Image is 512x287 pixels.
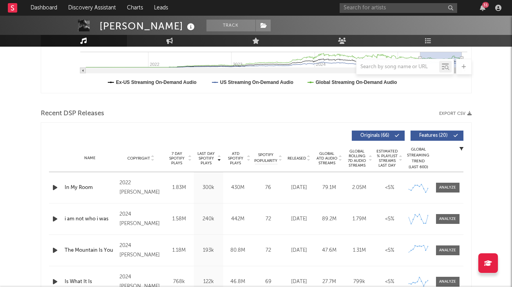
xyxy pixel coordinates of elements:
div: [DATE] [286,184,312,192]
span: Originals ( 66 ) [357,133,393,138]
div: [DATE] [286,247,312,254]
div: 1.58M [166,215,192,223]
div: 799k [346,278,373,286]
span: Last Day Spotify Plays [196,151,217,165]
div: 72 [255,247,282,254]
div: 76 [255,184,282,192]
div: 31 [482,2,489,8]
div: Global Streaming Trend (Last 60D) [407,147,430,170]
div: 2024 [PERSON_NAME] [119,241,162,260]
input: Search for artists [340,3,457,13]
div: 122k [196,278,221,286]
button: 31 [480,5,485,11]
span: Global Rolling 7D Audio Streams [346,149,368,168]
span: Features ( 20 ) [416,133,452,138]
a: Is What It Is [65,278,116,286]
text: Ex-US Streaming On-Demand Audio [116,80,197,85]
span: 7 Day Spotify Plays [166,151,187,165]
div: 46.8M [225,278,251,286]
button: Originals(66) [352,131,405,141]
span: Spotify Popularity [254,152,277,164]
span: Global ATD Audio Streams [316,151,338,165]
div: 193k [196,247,221,254]
span: Estimated % Playlist Streams Last Day [376,149,398,168]
button: Export CSV [439,111,472,116]
input: Search by song name or URL [356,64,439,70]
span: Recent DSP Releases [41,109,104,118]
div: 27.7M [316,278,342,286]
div: 69 [255,278,282,286]
span: Copyright [127,156,150,161]
button: Track [206,20,255,31]
div: 80.8M [225,247,251,254]
div: [DATE] [286,278,312,286]
div: 768k [166,278,192,286]
a: The Mountain Is You [65,247,116,254]
div: [PERSON_NAME] [100,20,197,33]
div: [DATE] [286,215,312,223]
a: In My Room [65,184,116,192]
div: <5% [376,247,403,254]
div: 1.83M [166,184,192,192]
text: Global Streaming On-Demand Audio [315,80,397,85]
a: i am not who i was [65,215,116,223]
button: Features(20) [411,131,463,141]
div: 2022 [PERSON_NAME] [119,178,162,197]
span: Released [288,156,306,161]
span: ATD Spotify Plays [225,151,246,165]
div: 1.18M [166,247,192,254]
div: 442M [225,215,251,223]
div: 2.05M [346,184,373,192]
div: 89.2M [316,215,342,223]
div: <5% [376,184,403,192]
div: <5% [376,215,403,223]
div: 240k [196,215,221,223]
div: 430M [225,184,251,192]
div: 1.79M [346,215,373,223]
div: Name [65,155,116,161]
div: 300k [196,184,221,192]
div: 47.6M [316,247,342,254]
div: 1.31M [346,247,373,254]
div: 79.1M [316,184,342,192]
text: US Streaming On-Demand Audio [220,80,293,85]
div: 2024 [PERSON_NAME] [119,210,162,229]
div: <5% [376,278,403,286]
div: 72 [255,215,282,223]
